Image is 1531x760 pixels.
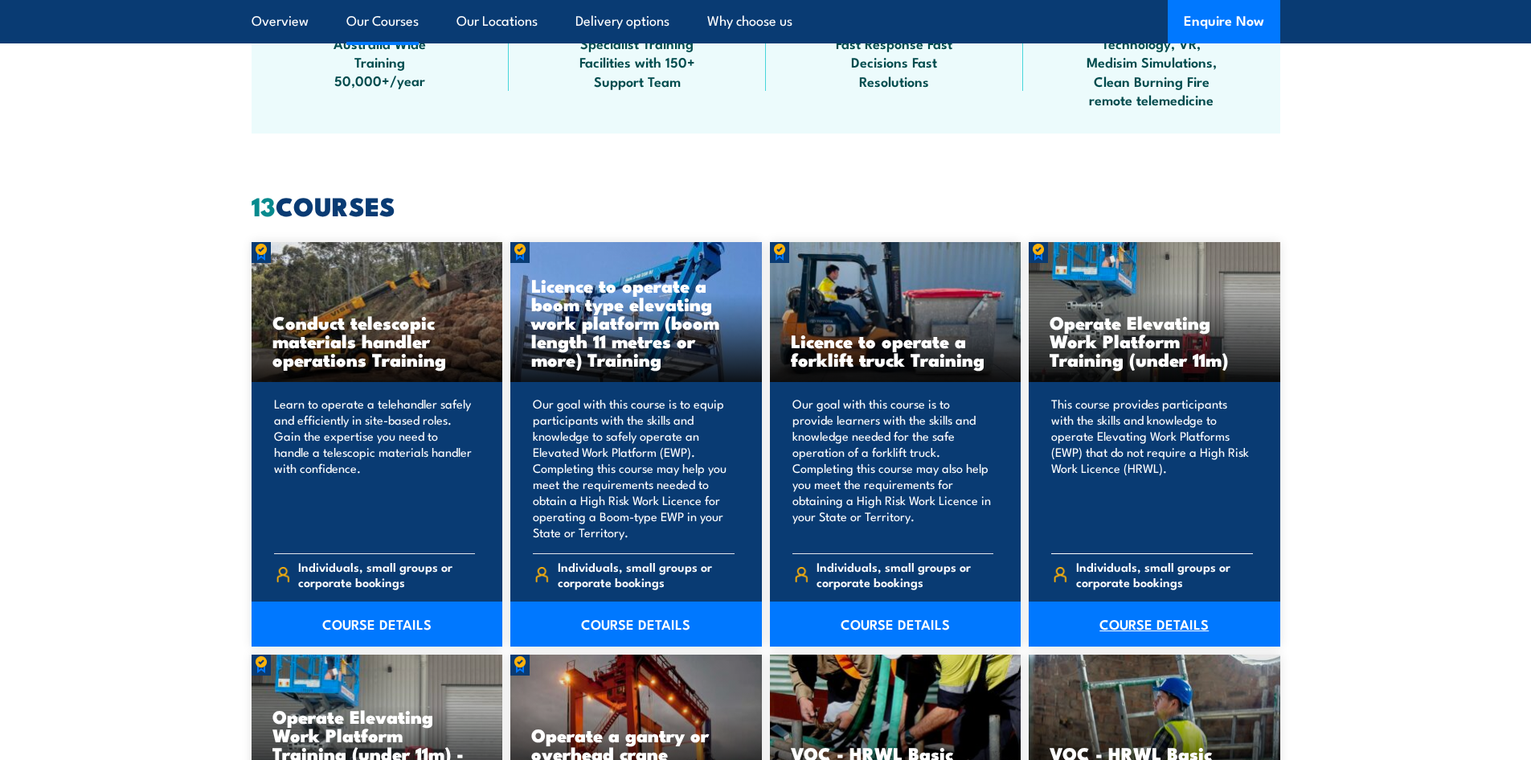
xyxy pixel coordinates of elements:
h3: Operate Elevating Work Platform Training (under 11m) [1050,313,1259,368]
a: COURSE DETAILS [770,602,1021,647]
p: Our goal with this course is to provide learners with the skills and knowledge needed for the saf... [792,396,994,540]
h3: Licence to operate a forklift truck Training [791,331,1001,368]
strong: 13 [252,185,276,225]
span: Fast Response Fast Decisions Fast Resolutions [822,34,967,90]
p: Learn to operate a telehandler safely and efficiently in site-based roles. Gain the expertise you... [274,396,476,540]
a: COURSE DETAILS [1029,602,1280,647]
a: COURSE DETAILS [510,602,762,647]
a: COURSE DETAILS [252,602,503,647]
span: Individuals, small groups or corporate bookings [817,559,993,590]
span: Specialist Training Facilities with 150+ Support Team [565,34,710,90]
h2: COURSES [252,194,1280,216]
span: Individuals, small groups or corporate bookings [298,559,475,590]
p: This course provides participants with the skills and knowledge to operate Elevating Work Platfor... [1051,396,1253,540]
span: Technology, VR, Medisim Simulations, Clean Burning Fire remote telemedicine [1079,34,1224,109]
p: Our goal with this course is to equip participants with the skills and knowledge to safely operat... [533,396,735,540]
h3: Licence to operate a boom type elevating work platform (boom length 11 metres or more) Training [531,276,741,368]
h3: Conduct telescopic materials handler operations Training [272,313,482,368]
span: Individuals, small groups or corporate bookings [1076,559,1253,590]
span: Australia Wide Training 50,000+/year [308,34,452,90]
span: Individuals, small groups or corporate bookings [558,559,735,590]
